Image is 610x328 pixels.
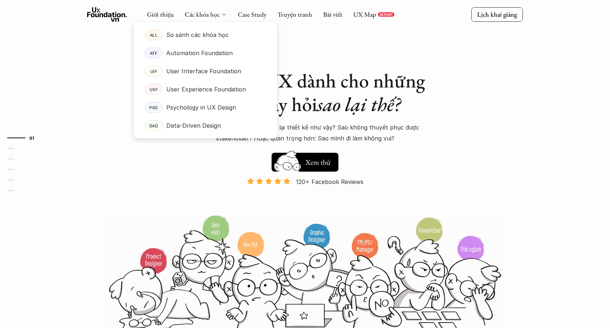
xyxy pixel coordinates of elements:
a: ALLSo sánh các khóa học [134,26,277,44]
h5: Xem thử [304,157,331,167]
h1: Khóa học UX dành cho những người hay hỏi [178,69,432,116]
a: Lịch khai giảng [471,7,523,21]
a: REPORT [378,12,394,17]
a: UIFUser Interface Foundation [134,62,277,80]
p: So sánh các khóa học [166,29,229,40]
p: ALL [150,32,158,37]
p: REPORT [379,12,393,17]
p: Sao lại làm tính năng này? Sao lại thiết kế như vậy? Sao không thuyết phục được stakeholder? Hoặc... [178,122,432,144]
a: Case Study [238,10,267,19]
p: User Interface Foundation [166,66,241,77]
a: 120+ Facebook Reviews [240,177,370,214]
p: Data-Driven Design [166,120,221,131]
p: UXF [150,87,158,92]
p: ATF [150,50,158,56]
a: DADData-Driven Design [134,116,277,135]
p: UIF [150,69,157,74]
strong: 01 [29,135,34,140]
a: Các khóa học [185,10,220,19]
p: PXD [149,105,158,110]
a: ATFAutomation Foundation [134,44,277,62]
p: Lịch khai giảng [477,10,517,19]
a: UXFUser Experience Foundation [134,80,277,98]
em: sao lại thế? [317,91,400,117]
a: 01 [7,134,42,142]
p: 120+ Facebook Reviews [296,176,363,187]
a: PXDPsychology in UX Design [134,98,277,116]
p: Psychology in UX Design [166,102,236,113]
a: Giới thiệu [147,10,174,19]
p: Automation Foundation [166,48,233,58]
p: DAD [149,123,158,128]
a: Xem thử [272,149,338,172]
a: Truyện tranh [277,10,312,19]
p: User Experience Foundation [166,84,246,95]
a: Bài viết [323,10,342,19]
a: UX Map [353,10,376,19]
